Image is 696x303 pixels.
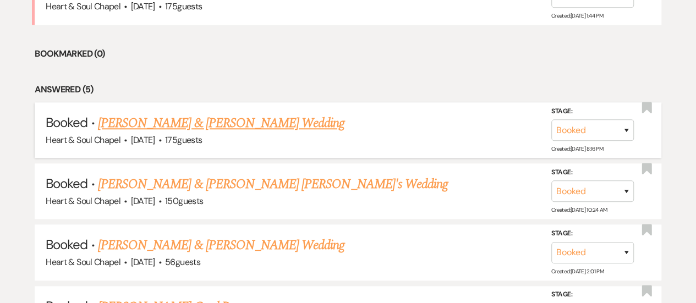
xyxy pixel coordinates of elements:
span: Booked [46,175,87,192]
span: 175 guests [165,134,202,146]
label: Stage: [551,106,634,118]
span: Booked [46,114,87,131]
span: [DATE] [130,195,155,207]
span: Created: [DATE] 8:16 PM [551,145,603,152]
span: Created: [DATE] 2:01 PM [551,267,604,274]
li: Bookmarked (0) [35,47,661,61]
span: Heart & Soul Chapel [46,134,120,146]
span: 175 guests [165,1,202,12]
span: Heart & Soul Chapel [46,256,120,268]
span: [DATE] [130,256,155,268]
li: Answered (5) [35,82,661,97]
span: 150 guests [165,195,203,207]
label: Stage: [551,228,634,240]
a: [PERSON_NAME] & [PERSON_NAME] Wedding [98,113,344,133]
label: Stage: [551,167,634,179]
span: Heart & Soul Chapel [46,1,120,12]
span: Created: [DATE] 10:24 AM [551,206,607,213]
span: Created: [DATE] 1:44 PM [551,12,603,19]
a: [PERSON_NAME] & [PERSON_NAME] Wedding [98,235,344,255]
span: Heart & Soul Chapel [46,195,120,207]
span: 56 guests [165,256,200,268]
label: Stage: [551,289,634,301]
span: [DATE] [130,134,155,146]
a: [PERSON_NAME] & [PERSON_NAME] [PERSON_NAME]'s Wedding [98,174,448,194]
span: Booked [46,236,87,253]
span: [DATE] [130,1,155,12]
